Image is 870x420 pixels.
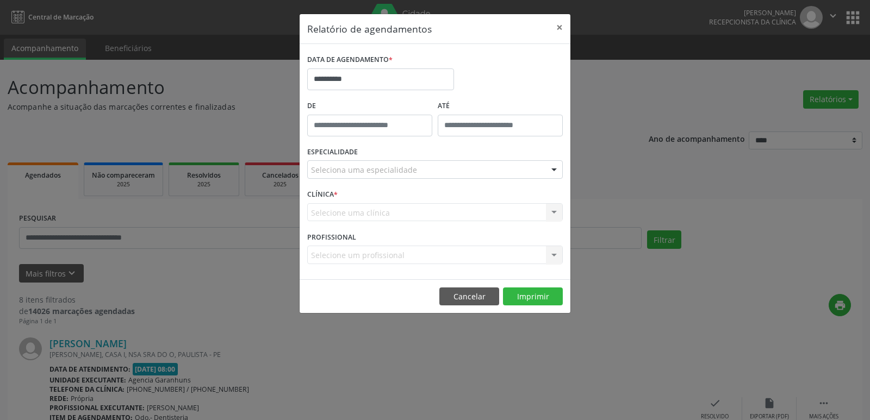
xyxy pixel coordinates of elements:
[307,144,358,161] label: ESPECIALIDADE
[439,287,499,306] button: Cancelar
[503,287,563,306] button: Imprimir
[307,98,432,115] label: De
[438,98,563,115] label: ATÉ
[307,22,432,36] h5: Relatório de agendamentos
[311,164,417,175] span: Seleciona uma especialidade
[307,186,338,203] label: CLÍNICA
[307,52,393,68] label: DATA DE AGENDAMENTO
[307,229,356,246] label: PROFISSIONAL
[549,14,570,41] button: Close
